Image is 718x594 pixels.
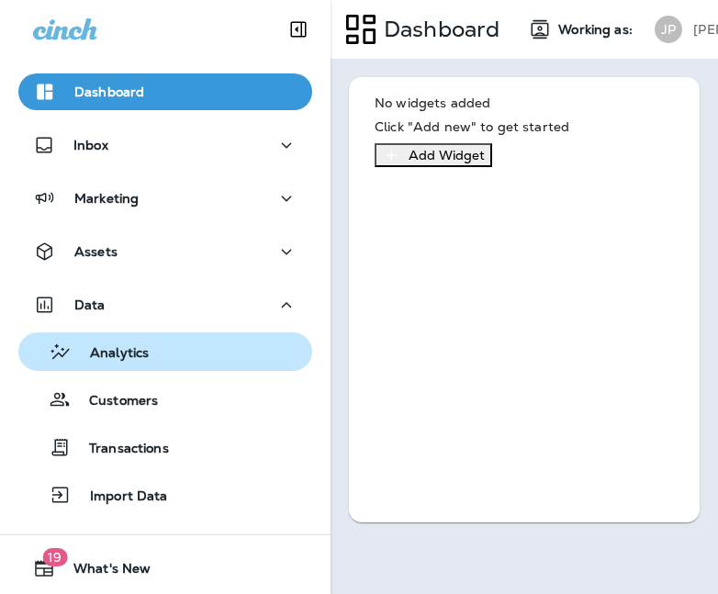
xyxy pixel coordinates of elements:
[18,127,312,163] button: Inbox
[73,138,108,152] p: Inbox
[18,180,312,217] button: Marketing
[72,488,168,506] p: Import Data
[18,428,312,466] button: Transactions
[74,297,106,312] p: Data
[72,345,149,363] p: Analytics
[55,561,151,583] span: What's New
[42,548,67,566] span: 19
[376,16,499,43] p: Dashboard
[558,22,636,38] span: Working as:
[375,119,569,134] p: Click "Add new" to get started
[18,476,312,514] button: Import Data
[74,84,144,99] p: Dashboard
[655,16,682,43] div: JP
[18,233,312,270] button: Assets
[74,244,118,259] p: Assets
[18,286,312,323] button: Data
[18,332,312,371] button: Analytics
[71,441,169,458] p: Transactions
[409,146,485,164] div: Add Widget
[375,95,569,110] p: No widgets added
[74,191,139,206] p: Marketing
[273,11,324,48] button: Collapse Sidebar
[18,73,312,110] button: Dashboard
[18,380,312,419] button: Customers
[375,143,492,167] button: Add Widget
[71,393,158,410] p: Customers
[18,550,312,587] button: 19What's New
